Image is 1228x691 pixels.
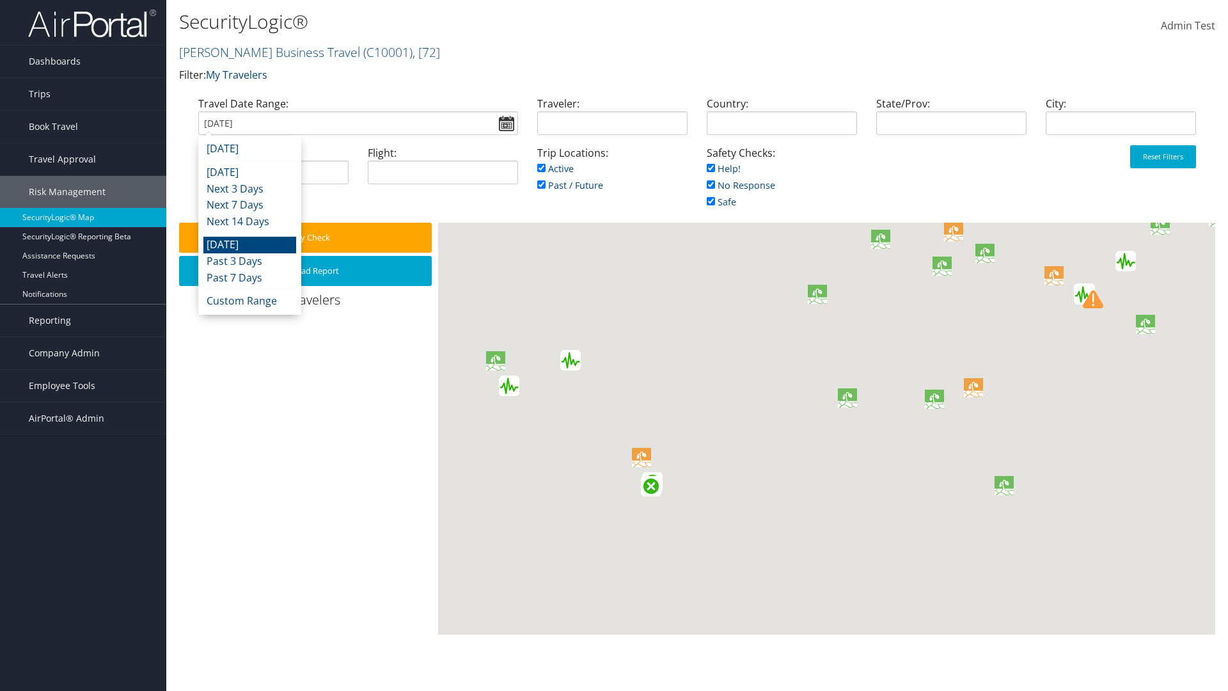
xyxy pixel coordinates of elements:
div: Green earthquake alert (Magnitude 4.7M, Depth:10km) in China 04/09/2025 07:15 UTC, 1.1 million in... [1115,251,1136,271]
a: Admin Test [1161,6,1215,46]
li: [DATE] [203,141,296,157]
span: ( C10001 ) [363,44,413,61]
div: Green earthquake alert (Magnitude 5.2M, Depth:9.071km) in Afghanistan 05/09/2025 01:30 UTC, 10.5 ... [1074,284,1095,305]
a: No Response [707,179,775,191]
div: Green earthquake alert (Magnitude 4.5M, Depth:10km) in Dominican Republic 04/09/2025 13:28 UTC, 7... [560,350,581,370]
li: Next 7 Days [203,197,296,214]
a: Active [537,163,574,175]
h1: SecurityLogic® [179,8,870,35]
div: Safety Checks: [697,145,867,223]
div: Drought is on going in China, Kazakhstan, Mongolia, Russia [1151,216,1171,236]
span: Employee Tools [29,370,95,402]
span: Company Admin [29,337,100,369]
div: Drought is on going in Bolivia, Brazil [632,448,652,468]
div: Drought is on going in Ethiopia, Somalia [964,378,984,399]
div: Drought is on going in Bangladesh, Bhutan, China, India, Nepal [1136,315,1156,335]
span: Reporting [29,305,71,337]
p: Filter: [179,67,870,84]
div: Drought is on going in Bulgaria, Türkiye [933,257,953,277]
div: Drought is on going in The Bahamas, Belize, Cuba, Guatemala, Mexico [486,351,507,372]
div: Green forest fire alert in Brazil [641,476,661,496]
li: Past 7 Days [203,270,296,287]
a: Help! [707,163,741,175]
li: Past 3 Days [203,253,296,270]
div: Drought is on going in Democratic Republic of Congo, Central African Republic, Eritrea, Ethiopia,... [925,390,945,410]
div: Traveler: [528,96,697,145]
div: Drought is on going in Moldova, Russia, Ukraine [944,222,964,242]
span: Book Travel [29,111,78,143]
div: Travel Date Range: [189,96,528,145]
div: Drought is on going in Afghanistan, Armenia, Azerbaijan, China, Iraq, Islamic Republic of Iran, K... [1044,266,1065,287]
img: airportal-logo.png [28,8,156,38]
div: Air/Hotel/Rail: [189,145,358,195]
li: [DATE] [203,164,296,181]
a: Past / Future [537,179,603,191]
span: Travel Approval [29,143,96,175]
span: Trips [29,78,51,110]
a: [PERSON_NAME] Business Travel [179,44,440,61]
div: Drought is on going in Albania, Austria, Bosnia & Herzegovina, Bulgaria, France, Croatia, Hungary... [871,230,892,250]
button: Safety Check [179,223,432,253]
div: 0 Travelers [179,291,438,315]
span: , [ 72 ] [413,44,440,61]
div: Trip Locations: [528,145,697,206]
div: Green earthquake alert (Magnitude 4.5M, Depth:10km) in Afghanistan 04/09/2025 18:28 UTC, 9.4 mill... [1074,284,1094,305]
div: Drought is on going in Georgia, Russia [975,244,996,264]
div: State/Prov: [867,96,1036,145]
li: Next 14 Days [203,214,296,230]
a: Safe [707,196,736,208]
li: [DATE] [203,237,296,253]
span: Risk Management [29,176,106,208]
span: AirPortal® Admin [29,402,104,434]
div: Green earthquake alert (Magnitude 4.9M, Depth:48.769km) in Nicaragua 04/09/2025 20:03 UTC, 310 th... [499,376,519,396]
button: Reset Filters [1130,145,1196,168]
div: Country: [697,96,867,145]
button: Download Report [179,256,432,286]
div: Green forest fire alert in Brazil [642,472,663,493]
div: Drought is on going in Burkina Faso, Benin, Cote d'Ivoire, Ghana, Nigeria, Togo [838,388,858,409]
div: City: [1036,96,1206,145]
li: Next 3 Days [203,181,296,198]
div: Drought is on going in Madagascar [995,476,1015,496]
li: Custom Range [203,293,296,310]
div: Flight: [358,145,528,195]
span: Admin Test [1161,19,1215,33]
span: Dashboards [29,45,81,77]
div: Drought is on going in Algeria, Morocco [808,285,828,305]
a: My Travelers [206,68,267,82]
